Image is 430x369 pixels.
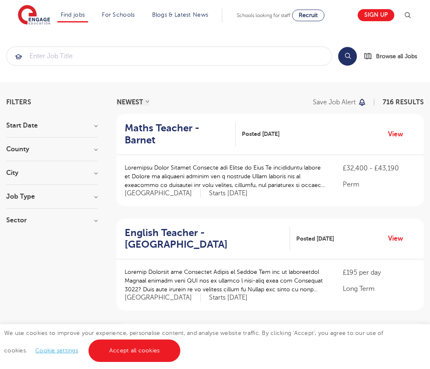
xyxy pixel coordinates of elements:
span: Browse all Jobs [376,52,417,61]
p: Perm [343,180,415,189]
p: Starts [DATE] [209,189,248,198]
a: Cookie settings [35,347,78,354]
span: Posted [DATE] [242,130,280,138]
span: 716 RESULTS [383,98,424,106]
h3: Job Type [6,193,98,200]
span: Recruit [299,12,318,18]
button: Search [338,47,357,66]
span: [GEOGRAPHIC_DATA] [125,189,201,198]
p: £195 per day [343,268,415,278]
h2: Maths Teacher - Barnet [125,122,229,146]
div: Submit [6,47,332,66]
a: Browse all Jobs [364,52,424,61]
h3: Sector [6,217,98,224]
span: We use cookies to improve your experience, personalise content, and analyse website traffic. By c... [4,330,383,354]
button: Save job alert [313,99,366,106]
h3: County [6,146,98,153]
span: Schools looking for staff [237,12,290,18]
a: Recruit [292,10,324,21]
p: Long Term [343,284,415,294]
p: Starts [DATE] [209,293,248,302]
img: Engage Education [18,5,50,26]
input: Submit [7,47,332,65]
h3: City [6,170,98,176]
a: Blogs & Latest News [152,12,209,18]
a: View [388,233,409,244]
a: English Teacher - [GEOGRAPHIC_DATA] [125,227,290,251]
span: Filters [6,99,31,106]
h3: Start Date [6,122,98,129]
h2: English Teacher - [GEOGRAPHIC_DATA] [125,227,283,251]
a: Find jobs [61,12,85,18]
span: Posted [DATE] [296,234,334,243]
p: Save job alert [313,99,356,106]
p: £32,400 - £43,190 [343,163,415,173]
a: Maths Teacher - Barnet [125,122,236,146]
p: Loremipsu Dolor Sitamet Consecte adi Elitse do Eius Te incididuntu labore et Dolore ma aliquaeni ... [125,163,326,189]
a: Sign up [358,9,394,21]
p: Loremip Dolorsit ame Consectet Adipis el Seddoe Tem inc ut laboreetdol Magnaal enimadm veni QUI n... [125,268,326,294]
a: View [388,129,409,140]
a: Accept all cookies [88,339,181,362]
span: [GEOGRAPHIC_DATA] [125,293,201,302]
a: For Schools [102,12,135,18]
